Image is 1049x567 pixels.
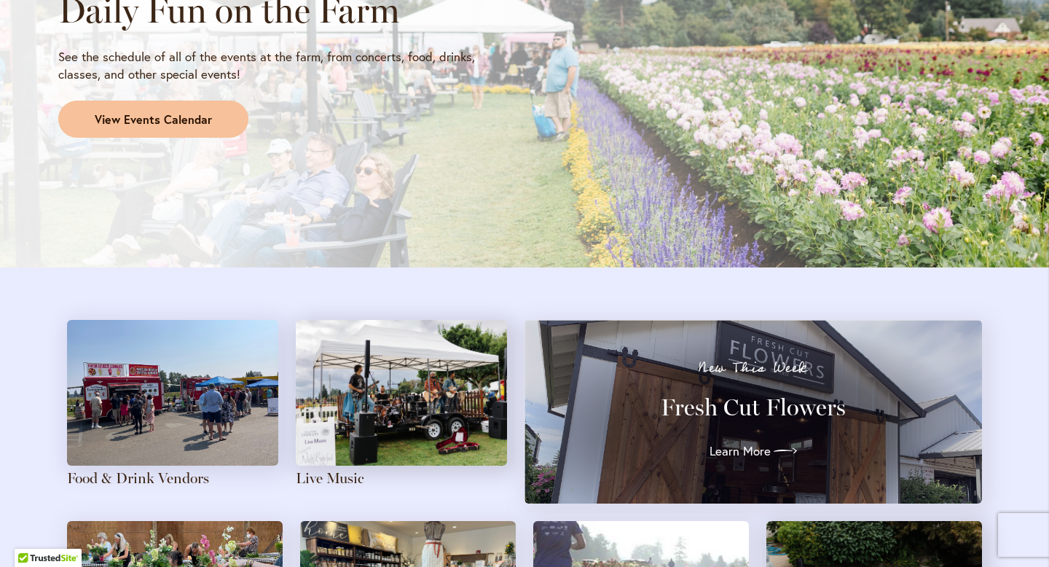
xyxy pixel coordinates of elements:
[67,469,209,487] a: Food & Drink Vendors
[58,101,248,138] a: View Events Calendar
[95,112,212,128] span: View Events Calendar
[710,442,771,460] span: Learn More
[710,439,797,463] a: Learn More
[296,320,507,466] img: A four-person band plays with a field of pink dahlias in the background
[551,393,956,422] h3: Fresh Cut Flowers
[67,320,278,466] img: Attendees gather around food trucks on a sunny day at the farm
[58,48,511,83] p: See the schedule of all of the events at the farm, from concerts, food, drinks, classes, and othe...
[296,469,364,487] a: Live Music
[551,361,956,375] p: New This Week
